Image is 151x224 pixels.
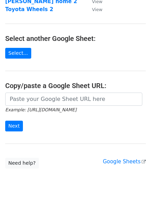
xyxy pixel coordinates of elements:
[5,158,39,169] a: Need help?
[5,34,146,43] h4: Select another Google Sheet:
[85,6,102,12] a: View
[103,158,146,165] a: Google Sheets
[5,48,31,59] a: Select...
[116,191,151,224] iframe: Chat Widget
[5,121,23,131] input: Next
[5,81,146,90] h4: Copy/paste a Google Sheet URL:
[5,6,53,12] a: Toyota Wheels 2
[92,7,102,12] small: View
[5,107,76,112] small: Example: [URL][DOMAIN_NAME]
[5,93,142,106] input: Paste your Google Sheet URL here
